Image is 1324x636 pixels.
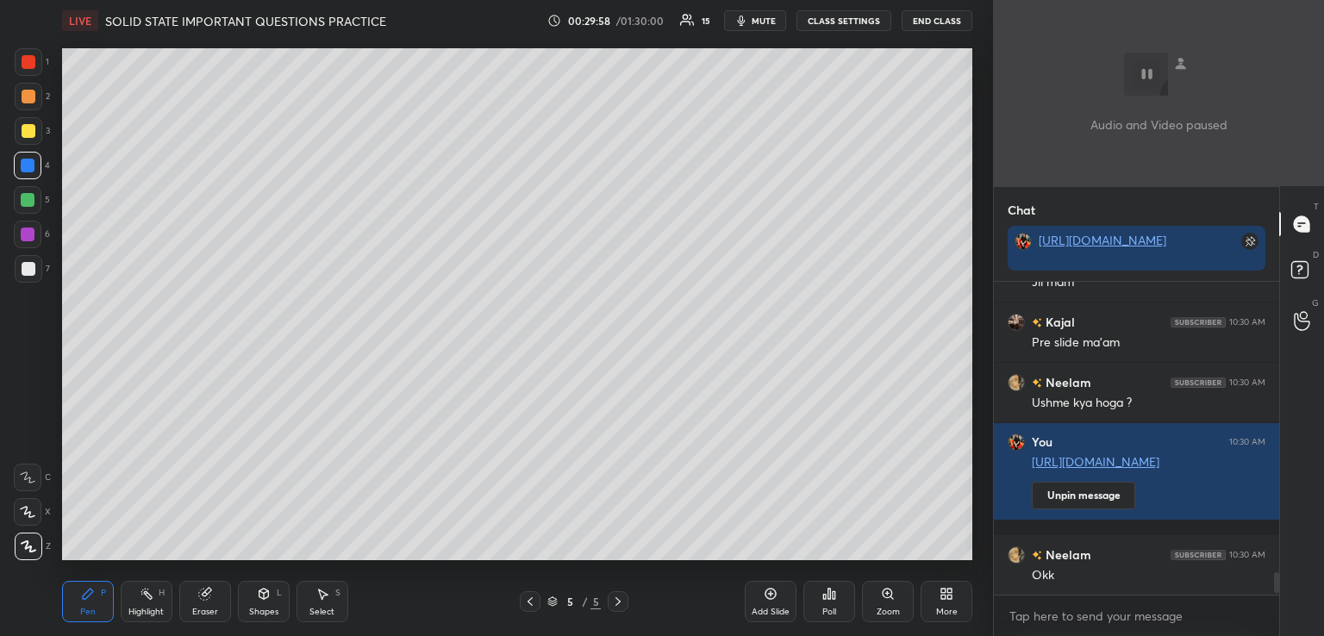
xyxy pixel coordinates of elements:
[14,464,51,491] div: C
[1042,313,1075,331] h6: Kajal
[936,608,958,616] div: More
[1032,274,1265,291] div: Jii mam
[796,10,891,31] button: CLASS SETTINGS
[1032,334,1265,352] div: Pre slide ma'am
[1039,232,1166,248] a: [URL][DOMAIN_NAME]
[1229,317,1265,327] div: 10:30 AM
[101,589,106,597] div: P
[14,152,50,179] div: 4
[1090,115,1227,134] p: Audio and Video paused
[902,10,972,31] button: End Class
[1042,546,1091,564] h6: Neelam
[1229,550,1265,560] div: 10:30 AM
[1008,433,1025,451] img: 14e689ce0dc24dc783dc9a26bdb6f65d.jpg
[15,533,51,560] div: Z
[561,596,578,607] div: 5
[590,594,601,609] div: 5
[14,186,50,214] div: 5
[1042,373,1091,391] h6: Neelam
[105,13,386,29] h4: SOLID STATE IMPORTANT QUESTIONS PRACTICE
[1312,296,1319,309] p: G
[994,187,1049,233] p: Chat
[1032,378,1042,388] img: no-rating-badge.077c3623.svg
[309,608,334,616] div: Select
[15,117,50,145] div: 3
[249,608,278,616] div: Shapes
[1032,567,1265,584] div: Okk
[1171,550,1226,560] img: 4P8fHbbgJtejmAAAAAElFTkSuQmCC
[1229,377,1265,388] div: 10:30 AM
[192,608,218,616] div: Eraser
[752,15,776,27] span: mute
[335,589,340,597] div: S
[1032,453,1159,470] a: [URL][DOMAIN_NAME]
[1032,551,1042,560] img: no-rating-badge.077c3623.svg
[15,83,50,110] div: 2
[724,10,786,31] button: mute
[80,608,96,616] div: Pen
[1032,318,1042,327] img: no-rating-badge.077c3623.svg
[62,10,98,31] div: LIVE
[1313,248,1319,261] p: D
[14,221,50,248] div: 6
[1032,395,1265,412] div: Ushme kya hoga ?
[822,608,836,616] div: Poll
[15,255,50,283] div: 7
[1032,434,1052,450] h6: You
[752,608,790,616] div: Add Slide
[702,16,710,25] div: 15
[14,498,51,526] div: X
[1171,317,1226,327] img: 4P8fHbbgJtejmAAAAAElFTkSuQmCC
[1008,546,1025,564] img: 3ba5f3331d8f441b9759f01e6fcbb600.jpg
[582,596,587,607] div: /
[128,608,164,616] div: Highlight
[277,589,282,597] div: L
[1008,374,1025,391] img: 3ba5f3331d8f441b9759f01e6fcbb600.jpg
[1314,200,1319,213] p: T
[15,48,49,76] div: 1
[1015,233,1032,250] img: 14e689ce0dc24dc783dc9a26bdb6f65d.jpg
[1229,437,1265,447] div: 10:30 AM
[994,282,1279,595] div: grid
[159,589,165,597] div: H
[1032,482,1135,509] button: Unpin message
[1171,377,1226,388] img: 4P8fHbbgJtejmAAAAAElFTkSuQmCC
[877,608,900,616] div: Zoom
[1008,314,1025,331] img: b33df2bf333f4e8f9a626b00bddd34f6.jpg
